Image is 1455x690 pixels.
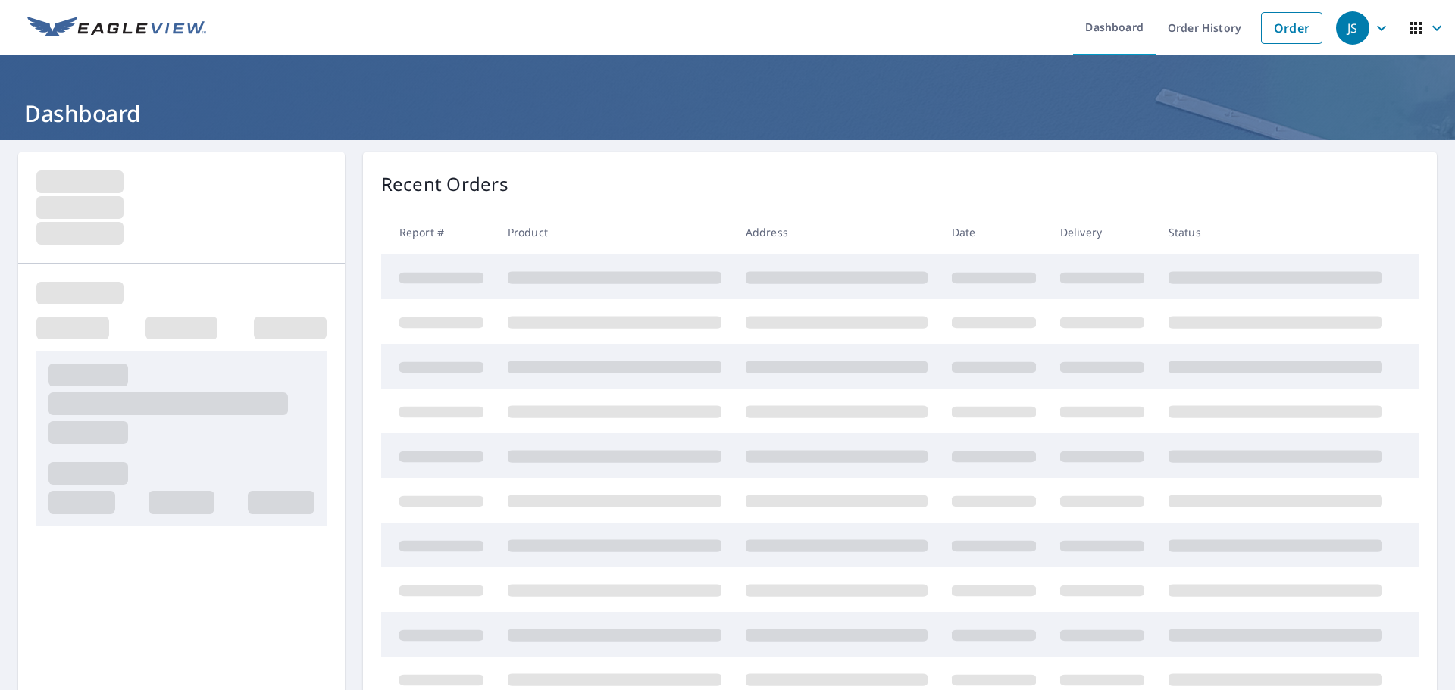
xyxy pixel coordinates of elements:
[496,210,734,254] th: Product
[18,98,1437,129] h1: Dashboard
[1156,210,1394,254] th: Status
[734,210,940,254] th: Address
[381,210,496,254] th: Report #
[381,170,508,198] p: Recent Orders
[1261,12,1322,44] a: Order
[940,210,1048,254] th: Date
[1048,210,1156,254] th: Delivery
[27,17,206,39] img: EV Logo
[1336,11,1369,45] div: JS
